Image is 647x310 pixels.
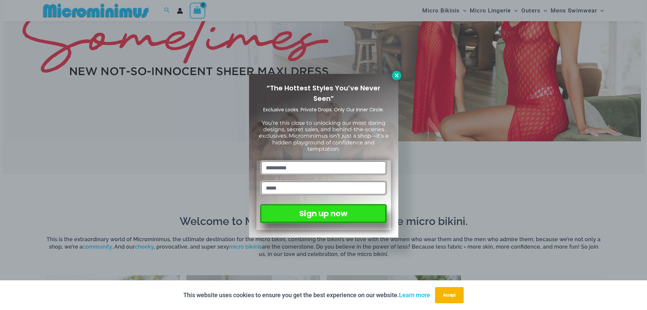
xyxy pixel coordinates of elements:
[392,71,401,80] button: Close
[260,204,387,223] button: Sign up now
[183,290,430,300] p: This website uses cookies to ensure you get the best experience on our website.
[399,291,430,299] a: Learn more
[267,83,380,103] span: “The Hottest Styles You’ve Never Seen”
[435,287,464,303] button: Accept
[263,106,384,113] span: Exclusive Looks. Private Drops. Only Our Inner Circle.
[259,120,388,152] span: You’re this close to unlocking our most daring designs, secret sales, and behind-the-scenes exclu...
